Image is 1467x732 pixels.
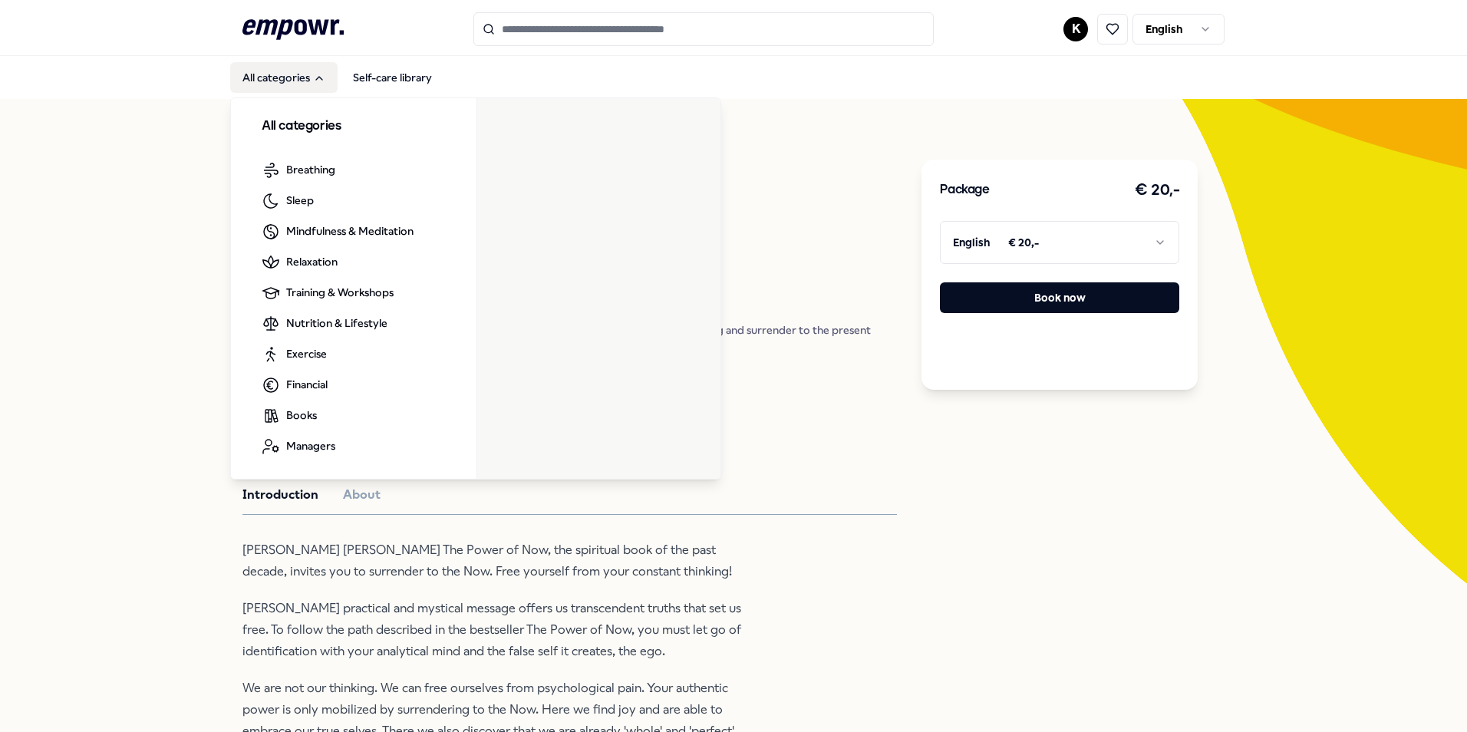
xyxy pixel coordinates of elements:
a: Exercise [249,339,339,370]
a: Training & Workshops [249,278,406,308]
span: Breathing [286,161,335,178]
input: Search for products, categories or subcategories [473,12,934,46]
button: All categories [230,62,338,93]
span: Relaxation [286,253,338,270]
h3: € 20,- [1135,178,1179,203]
h3: Package [940,180,989,200]
a: Mindfulness & Meditation [249,216,426,247]
button: Introduction [242,485,318,505]
button: About [343,485,381,505]
nav: Main [230,62,444,93]
a: Books [249,401,329,431]
a: Relaxation [249,247,350,278]
span: Managers [286,437,335,454]
div: All categories [231,98,722,480]
span: Financial [286,376,328,393]
button: Book now [940,282,1179,313]
span: Training & Workshops [286,284,394,301]
p: [PERSON_NAME] practical and mystical message offers us transcendent truths that set us free. To f... [242,598,741,662]
p: [PERSON_NAME] [PERSON_NAME] The Power of Now, the spiritual book of the past decade, invites you ... [242,539,741,582]
a: Sleep [249,186,326,216]
button: K [1063,17,1088,41]
a: Financial [249,370,340,401]
h3: All categories [262,117,446,137]
a: Self-care library [341,62,444,93]
span: Books [286,407,317,424]
span: Mindfulness & Meditation [286,223,414,239]
a: Nutrition & Lifestyle [249,308,400,339]
a: Breathing [249,155,348,186]
a: Managers [249,431,348,462]
span: Exercise [286,345,327,362]
span: Nutrition & Lifestyle [286,315,387,331]
span: Sleep [286,192,314,209]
